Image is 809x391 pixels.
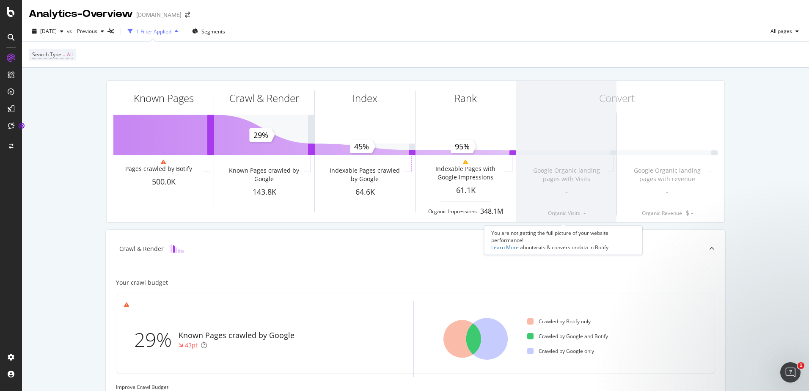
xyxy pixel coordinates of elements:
[416,185,516,196] div: 61.1K
[124,25,182,38] button: 1 Filter Applied
[18,122,25,129] div: Tooltip anchor
[527,333,608,340] div: Crawled by Google and Botify
[427,165,503,182] div: Indexable Pages with Google Impressions
[527,347,594,355] div: Crawled by Google only
[189,25,228,38] button: Segments
[798,362,804,369] span: 1
[136,11,182,19] div: [DOMAIN_NAME]
[491,244,519,251] a: Learn More
[119,245,164,253] div: Crawl & Render
[29,25,67,38] button: [DATE]
[454,91,477,105] div: Rank
[171,245,184,253] img: block-icon
[327,166,402,183] div: Indexable Pages crawled by Google
[780,362,801,383] iframe: Intercom live chat
[226,166,302,183] div: Known Pages crawled by Google
[136,28,171,35] div: 1 Filter Applied
[520,244,608,251] span: about visits & conversion data in Botify
[134,91,194,105] div: Known Pages
[767,25,802,38] button: All pages
[527,318,591,325] div: Crawled by Botify only
[767,28,792,35] span: All pages
[67,28,74,35] span: vs
[63,51,66,58] span: =
[116,383,715,391] div: Improve Crawl Budget
[315,187,415,198] div: 64.6K
[29,7,133,21] div: Analytics - Overview
[214,187,314,198] div: 143.8K
[179,330,294,341] div: Known Pages crawled by Google
[116,278,168,287] div: Your crawl budget
[134,326,179,354] div: 29%
[491,229,635,244] div: You are not getting the full picture of your website performance!
[67,49,73,61] span: All
[32,51,61,58] span: Search Type
[185,341,198,350] div: 43pt
[185,12,190,18] div: arrow-right-arrow-left
[428,208,477,215] div: Organic Impressions
[125,165,192,173] div: Pages crawled by Botify
[480,207,503,216] div: 348.1M
[352,91,377,105] div: Index
[201,28,225,35] span: Segments
[229,91,299,105] div: Crawl & Render
[113,176,214,187] div: 500.0K
[40,28,57,35] span: 2025 Aug. 26th
[74,28,97,35] span: Previous
[74,25,107,38] button: Previous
